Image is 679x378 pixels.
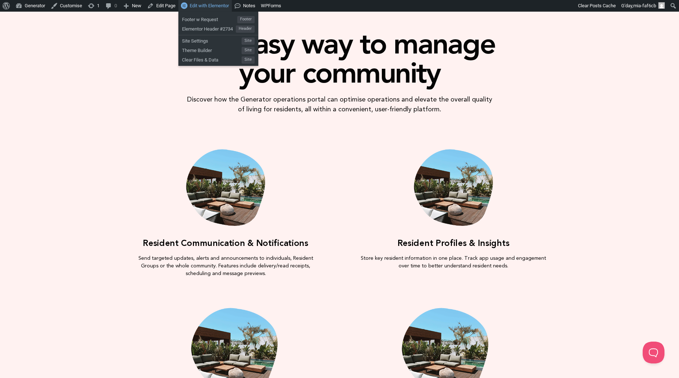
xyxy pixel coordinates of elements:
span: Site Settings [182,35,242,45]
span: Footer w Request [182,14,237,23]
iframe: Toggle Customer Support [643,342,664,363]
span: Footer [237,16,255,23]
a: Elementor Header #2734Header [178,23,258,33]
span: mia-faf6cb [633,3,656,8]
p: Store key resident information in one place. Track app usage and engagement over time to better u... [360,254,547,270]
span: Site [242,37,255,45]
span: Clear Files & Data [182,54,242,64]
span: Edit with Elementor [190,3,229,8]
p: Send targeted updates, alerts and announcements to individuals, Resident Groups or the whole comm... [133,254,319,277]
span: Site [242,47,255,54]
h3: Resident Profiles & Insights [360,238,547,248]
a: Footer w RequestFooter [178,14,258,23]
a: Clear Files & DataSite [178,54,258,64]
p: Discover how the Generator operations portal can optimise operations and elevate the overall qual... [184,94,495,114]
span: Theme Builder [182,45,242,54]
span: Site [242,56,255,64]
span: Elementor Header #2734 [182,23,236,33]
a: Theme BuilderSite [178,45,258,54]
span: Header [236,25,255,33]
h1: The easy way to manage your community [184,29,495,87]
h3: Resident Communication & Notifications [133,238,319,248]
a: Site SettingsSite [178,35,258,45]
